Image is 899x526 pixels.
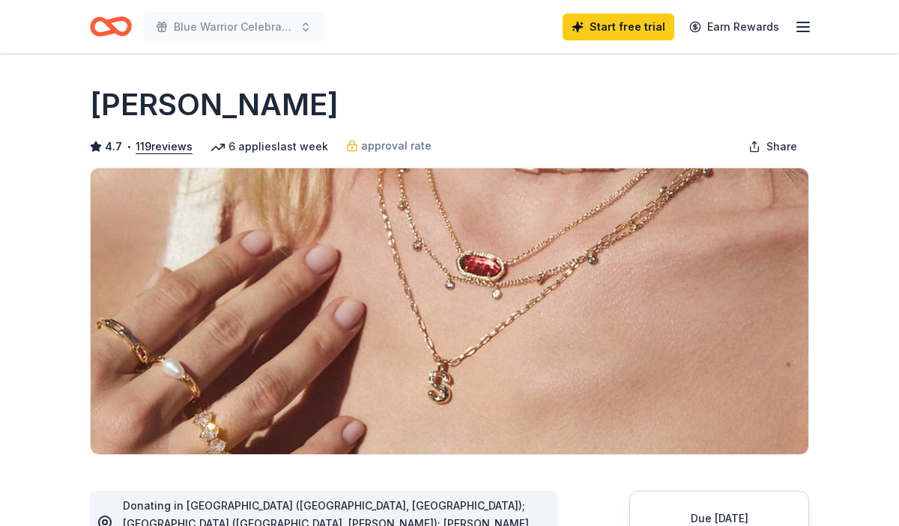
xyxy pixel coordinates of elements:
[766,138,797,156] span: Share
[174,18,294,36] span: Blue Warrior Celebration & Silent Auction
[211,138,328,156] div: 6 applies last week
[105,138,122,156] span: 4.7
[144,12,324,42] button: Blue Warrior Celebration & Silent Auction
[361,137,432,155] span: approval rate
[127,141,132,153] span: •
[90,9,132,44] a: Home
[680,13,788,40] a: Earn Rewards
[563,13,674,40] a: Start free trial
[90,84,339,126] h1: [PERSON_NAME]
[91,168,808,454] img: Image for Kendra Scott
[346,137,432,155] a: approval rate
[136,138,193,156] button: 119reviews
[736,132,809,162] button: Share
